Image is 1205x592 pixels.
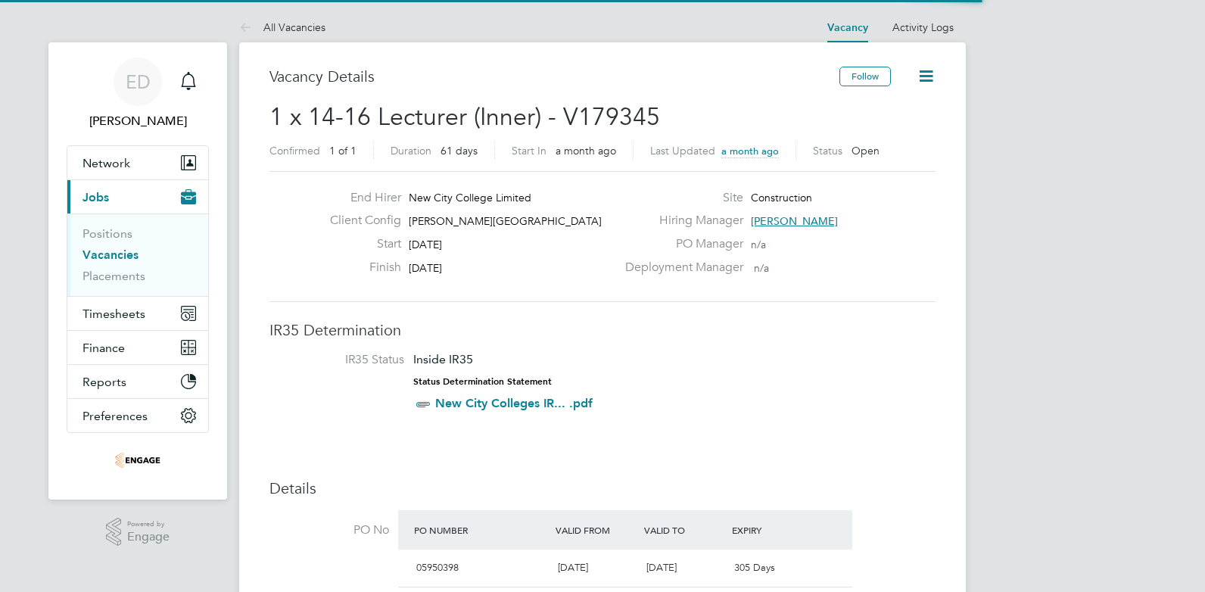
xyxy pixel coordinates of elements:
[409,214,602,228] span: [PERSON_NAME][GEOGRAPHIC_DATA]
[269,320,936,340] h3: IR35 Determination
[728,516,817,544] div: Expiry
[839,67,891,86] button: Follow
[616,260,743,276] label: Deployment Manager
[269,144,320,157] label: Confirmed
[754,261,769,275] span: n/a
[83,190,109,204] span: Jobs
[616,213,743,229] label: Hiring Manager
[83,409,148,423] span: Preferences
[269,522,389,538] label: PO No
[318,190,401,206] label: End Hirer
[616,190,743,206] label: Site
[318,236,401,252] label: Start
[67,331,208,364] button: Finance
[83,341,125,355] span: Finance
[48,42,227,500] nav: Main navigation
[416,561,459,574] span: 05950398
[83,226,132,241] a: Positions
[67,365,208,398] button: Reports
[512,144,546,157] label: Start In
[413,352,473,366] span: Inside IR35
[813,144,842,157] label: Status
[83,269,145,283] a: Placements
[285,352,404,368] label: IR35 Status
[409,238,442,251] span: [DATE]
[650,144,715,157] label: Last Updated
[83,375,126,389] span: Reports
[751,214,838,228] span: [PERSON_NAME]
[646,561,677,574] span: [DATE]
[106,518,170,547] a: Powered byEngage
[127,531,170,544] span: Engage
[83,248,139,262] a: Vacancies
[552,516,640,544] div: Valid From
[827,21,868,34] a: Vacancy
[318,260,401,276] label: Finish
[616,236,743,252] label: PO Manager
[269,67,839,86] h3: Vacancy Details
[751,191,812,204] span: Construction
[127,518,170,531] span: Powered by
[441,144,478,157] span: 61 days
[329,144,357,157] span: 1 of 1
[67,399,208,432] button: Preferences
[126,72,151,92] span: ED
[318,213,401,229] label: Client Config
[115,448,160,472] img: omniapeople-logo-retina.png
[269,102,660,132] span: 1 x 14-16 Lecturer (Inner) - V179345
[239,20,325,34] a: All Vacancies
[83,307,145,321] span: Timesheets
[558,561,588,574] span: [DATE]
[435,396,593,410] a: New City Colleges IR... .pdf
[67,112,209,130] span: Ellie Dean
[67,58,209,130] a: ED[PERSON_NAME]
[269,478,936,498] h3: Details
[734,561,775,574] span: 305 Days
[413,376,552,387] strong: Status Determination Statement
[721,145,779,157] span: a month ago
[67,297,208,330] button: Timesheets
[410,516,552,544] div: PO Number
[391,144,431,157] label: Duration
[640,516,729,544] div: Valid To
[67,448,209,472] a: Go to home page
[67,213,208,296] div: Jobs
[67,146,208,179] button: Network
[556,144,616,157] span: a month ago
[67,180,208,213] button: Jobs
[409,261,442,275] span: [DATE]
[83,156,130,170] span: Network
[892,20,954,34] a: Activity Logs
[409,191,531,204] span: New City College Limited
[852,144,880,157] span: Open
[751,238,766,251] span: n/a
